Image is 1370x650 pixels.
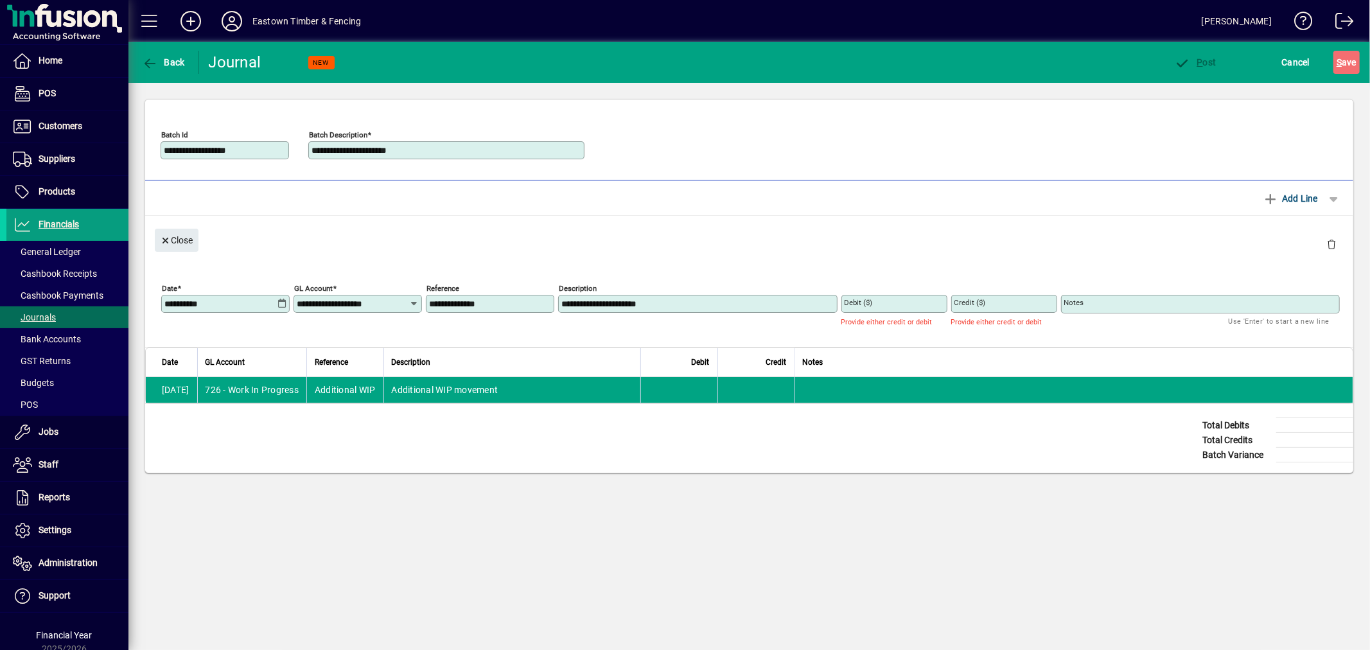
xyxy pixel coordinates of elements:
a: Suppliers [6,143,128,175]
button: Add [170,10,211,33]
mat-label: Credit ($) [954,298,986,307]
a: General Ledger [6,241,128,263]
mat-label: Notes [1064,298,1084,307]
mat-label: Date [162,284,177,293]
span: Cancel [1282,52,1310,73]
app-page-header-button: Back [128,51,199,74]
button: Save [1333,51,1360,74]
a: Jobs [6,416,128,448]
span: Back [142,57,185,67]
span: POS [39,88,56,98]
span: Bank Accounts [13,334,81,344]
span: Customers [39,121,82,131]
mat-hint: Use 'Enter' to start a new line [1229,313,1330,328]
td: Additional WIP movement [383,377,640,403]
span: P [1197,57,1203,67]
span: Jobs [39,426,58,437]
span: Home [39,55,62,66]
span: Financials [39,219,79,229]
span: Support [39,590,71,601]
span: Budgets [13,378,54,388]
app-page-header-button: Close [152,234,202,245]
span: ost [1175,57,1216,67]
a: Support [6,580,128,612]
span: Debit [692,355,710,369]
span: Close [160,230,193,251]
a: Home [6,45,128,77]
a: Customers [6,110,128,143]
td: Total Debits [1196,418,1276,433]
a: Staff [6,449,128,481]
div: Journal [209,52,263,73]
td: Batch Variance [1196,448,1276,462]
a: GST Returns [6,350,128,372]
span: Administration [39,558,98,568]
td: [DATE] [146,377,197,403]
button: Back [139,51,188,74]
span: Description [392,355,431,369]
td: Total Credits [1196,433,1276,448]
mat-label: Reference [426,284,459,293]
span: Reports [39,492,70,502]
a: POS [6,78,128,110]
span: 726 - Work In Progress [206,383,299,396]
button: Delete [1316,229,1347,259]
mat-label: Debit ($) [845,298,873,307]
a: Logout [1326,3,1354,44]
span: NEW [313,58,329,67]
span: Reference [315,355,348,369]
span: Suppliers [39,154,75,164]
span: Journals [13,312,56,322]
button: Post [1172,51,1220,74]
span: Staff [39,459,58,470]
a: Cashbook Receipts [6,263,128,285]
td: Additional WIP [306,377,383,403]
span: Financial Year [37,630,92,640]
a: Reports [6,482,128,514]
span: Date [162,355,178,369]
div: [PERSON_NAME] [1202,11,1272,31]
span: Cashbook Payments [13,290,103,301]
mat-label: GL Account [294,284,333,293]
a: Settings [6,514,128,547]
mat-label: Batch Id [161,130,188,139]
a: Products [6,176,128,208]
a: POS [6,394,128,416]
a: Budgets [6,372,128,394]
span: Credit [766,355,787,369]
app-page-header-button: Delete [1316,238,1347,250]
span: ave [1337,52,1357,73]
span: Settings [39,525,71,535]
span: S [1337,57,1342,67]
span: General Ledger [13,247,81,257]
span: GL Account [206,355,245,369]
a: Cashbook Payments [6,285,128,306]
button: Cancel [1279,51,1313,74]
a: Journals [6,306,128,328]
a: Bank Accounts [6,328,128,350]
span: POS [13,400,38,410]
span: GST Returns [13,356,71,366]
span: Notes [803,355,823,369]
a: Administration [6,547,128,579]
button: Profile [211,10,252,33]
button: Close [155,229,198,252]
span: Cashbook Receipts [13,268,97,279]
div: Eastown Timber & Fencing [252,11,361,31]
span: Products [39,186,75,197]
mat-label: Batch Description [309,130,367,139]
a: Knowledge Base [1285,3,1313,44]
mat-label: Description [559,284,597,293]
